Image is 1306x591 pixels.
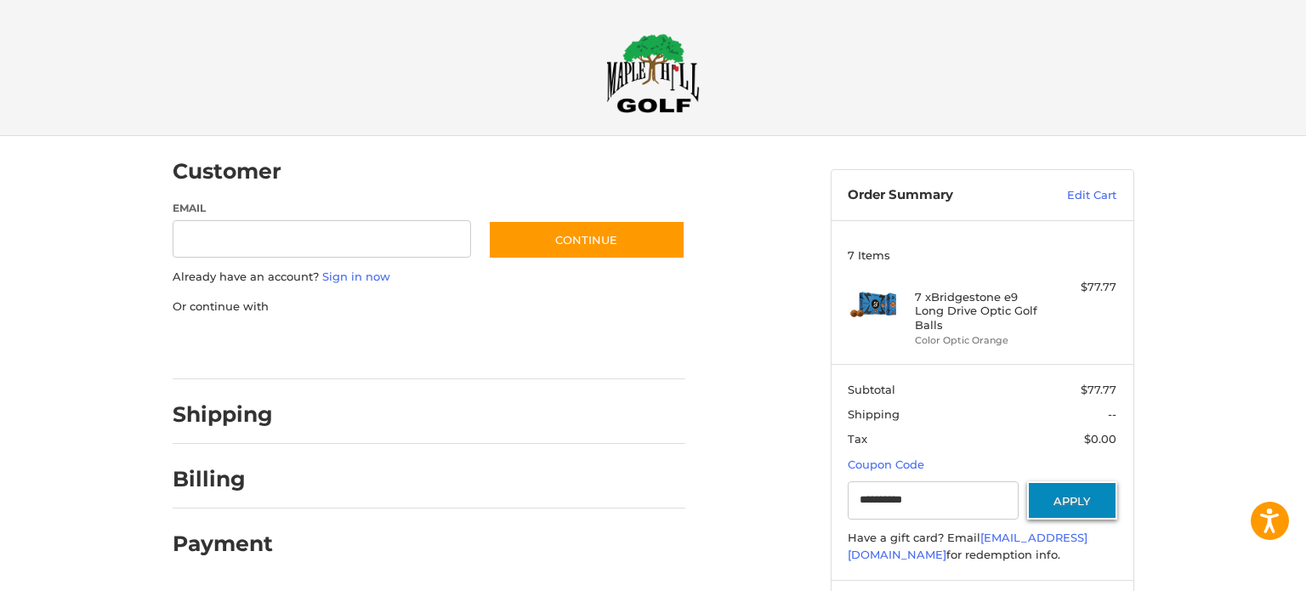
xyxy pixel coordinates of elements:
span: Shipping [848,407,900,421]
h2: Customer [173,158,281,185]
iframe: PayPal-paylater [311,332,439,362]
div: $77.77 [1049,279,1116,296]
h2: Payment [173,531,273,557]
h3: 7 Items [848,248,1116,262]
iframe: PayPal-paypal [167,332,294,362]
div: Have a gift card? Email for redemption info. [848,530,1116,563]
iframe: Google Customer Reviews [1166,545,1306,591]
span: Tax [848,432,867,446]
a: Sign in now [322,270,390,283]
input: Gift Certificate or Coupon Code [848,481,1019,520]
span: -- [1108,407,1116,421]
p: Already have an account? [173,269,685,286]
a: Coupon Code [848,457,924,471]
a: Edit Cart [1031,187,1116,204]
iframe: PayPal-venmo [455,332,582,362]
li: Color Optic Orange [915,333,1045,348]
button: Continue [488,220,685,259]
h3: Order Summary [848,187,1031,204]
img: Maple Hill Golf [606,33,700,113]
h2: Billing [173,466,272,492]
p: Or continue with [173,298,685,315]
span: $77.77 [1081,383,1116,396]
span: $0.00 [1084,432,1116,446]
label: Email [173,201,472,216]
h4: 7 x Bridgestone e9 Long Drive Optic Golf Balls [915,290,1045,332]
button: Apply [1027,481,1117,520]
h2: Shipping [173,401,273,428]
span: Subtotal [848,383,895,396]
a: [EMAIL_ADDRESS][DOMAIN_NAME] [848,531,1087,561]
